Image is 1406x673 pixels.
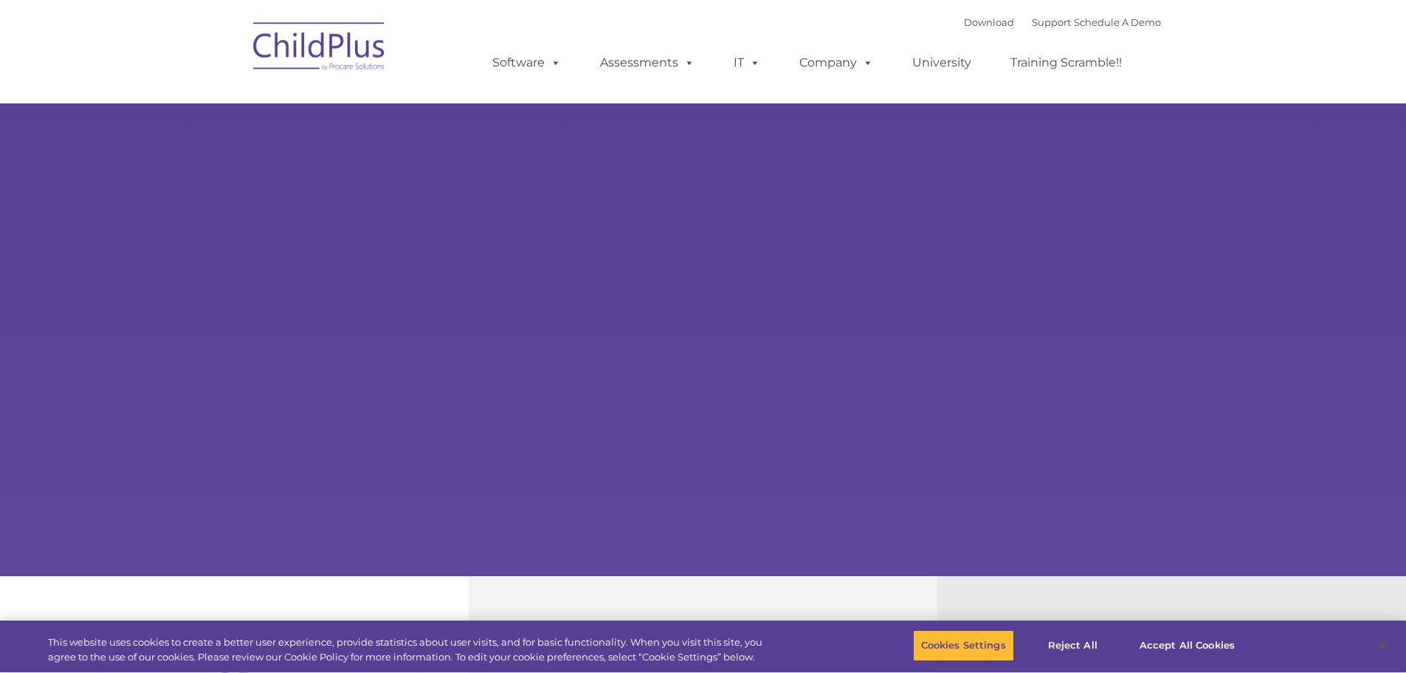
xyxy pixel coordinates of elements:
img: ChildPlus by Procare Solutions [246,12,393,86]
a: Support [1032,16,1071,28]
a: Software [478,48,576,78]
a: Download [964,16,1014,28]
a: Company [785,48,888,78]
div: This website uses cookies to create a better user experience, provide statistics about user visit... [48,635,773,664]
button: Accept All Cookies [1131,630,1243,661]
a: Training Scramble!! [996,48,1137,78]
a: University [897,48,986,78]
a: Assessments [585,48,709,78]
button: Cookies Settings [913,630,1014,661]
button: Reject All [1027,630,1119,661]
a: IT [719,48,775,78]
a: Schedule A Demo [1074,16,1161,28]
font: | [964,16,1161,28]
button: Close [1366,629,1399,662]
